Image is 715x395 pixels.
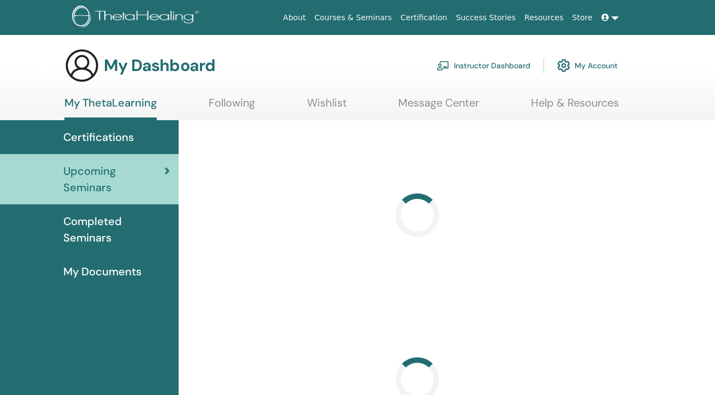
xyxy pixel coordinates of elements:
a: My Account [557,54,618,78]
span: Certifications [63,129,134,145]
a: My ThetaLearning [64,96,157,120]
img: generic-user-icon.jpg [64,48,99,83]
span: Upcoming Seminars [63,163,164,196]
a: Message Center [398,96,479,117]
h3: My Dashboard [104,56,215,75]
img: logo.png [72,5,203,30]
a: Wishlist [307,96,347,117]
a: About [279,8,310,28]
a: Success Stories [452,8,520,28]
a: Help & Resources [531,96,619,117]
a: Store [568,8,597,28]
span: Completed Seminars [63,213,170,246]
img: chalkboard-teacher.svg [436,61,450,70]
a: Certification [396,8,451,28]
img: cog.svg [557,56,570,75]
span: My Documents [63,263,141,280]
a: Following [209,96,255,117]
a: Courses & Seminars [310,8,397,28]
a: Instructor Dashboard [436,54,530,78]
a: Resources [520,8,568,28]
